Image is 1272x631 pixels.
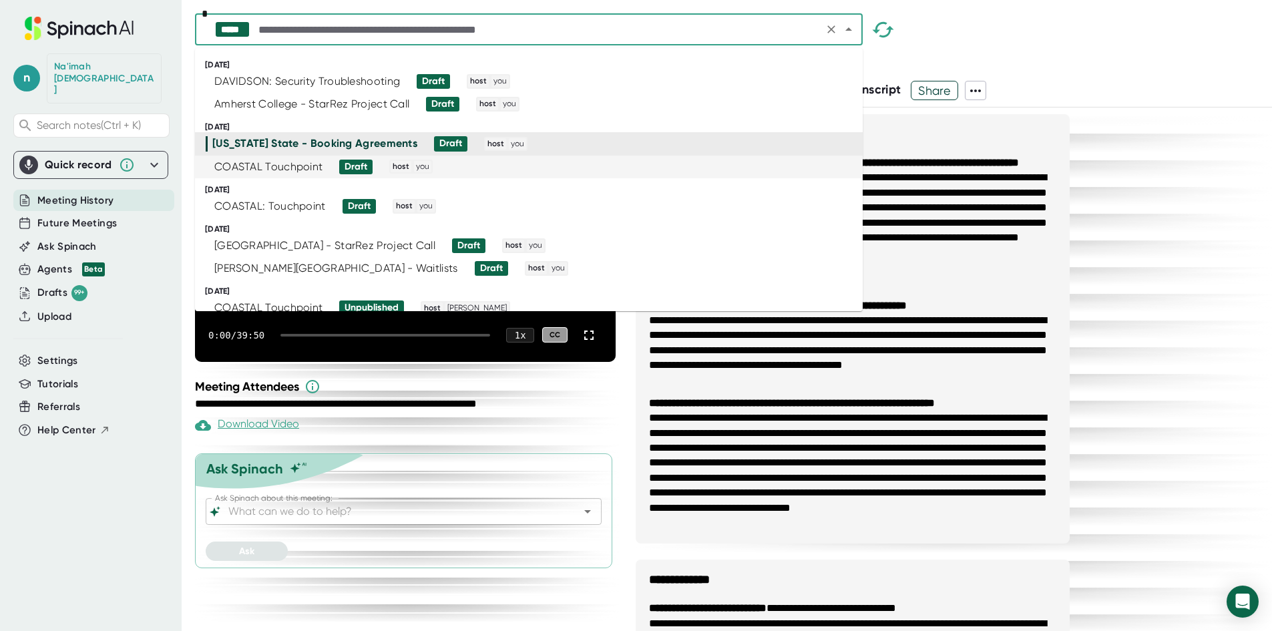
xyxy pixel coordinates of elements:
[195,417,299,433] div: Download Video
[239,546,254,557] span: Ask
[578,502,597,521] button: Open
[37,285,87,301] div: Drafts
[214,75,400,88] div: DAVIDSON: Security Troubleshooting
[37,119,141,132] span: Search notes (Ctrl + K)
[37,423,96,438] span: Help Center
[205,224,863,234] div: [DATE]
[503,240,524,252] span: host
[822,20,841,39] button: Clear
[214,200,326,213] div: COASTAL: Touchpoint
[205,286,863,296] div: [DATE]
[468,75,489,87] span: host
[1227,586,1259,618] div: Open Intercom Messenger
[509,138,526,150] span: you
[457,240,480,252] div: Draft
[431,98,454,110] div: Draft
[214,239,435,252] div: [GEOGRAPHIC_DATA] - StarRez Project Call
[214,97,409,111] div: Amherst College - StarRez Project Call
[422,302,443,314] span: host
[445,302,509,314] span: [PERSON_NAME]
[911,81,958,100] button: Share
[37,193,114,208] button: Meeting History
[212,137,417,150] div: [US_STATE] State - Booking Agreements
[439,138,462,150] div: Draft
[205,185,863,195] div: [DATE]
[82,262,105,276] div: Beta
[37,262,105,277] button: Agents Beta
[214,301,323,314] div: COASTAL Touchpoint
[844,82,901,97] span: Transcript
[391,161,411,173] span: host
[37,353,78,369] button: Settings
[54,61,154,96] div: Na'imah Muhammad
[206,542,288,561] button: Ask
[506,328,534,343] div: 1 x
[550,262,567,274] span: you
[37,239,97,254] button: Ask Spinach
[422,75,445,87] div: Draft
[214,262,458,275] div: [PERSON_NAME][GEOGRAPHIC_DATA] - Waitlists
[19,152,162,178] div: Quick record
[205,60,863,70] div: [DATE]
[348,200,371,212] div: Draft
[345,302,399,314] div: Unpublished
[417,200,435,212] span: you
[485,138,506,150] span: host
[37,423,110,438] button: Help Center
[195,379,619,395] div: Meeting Attendees
[542,327,568,343] div: CC
[501,98,518,110] span: you
[844,81,901,99] button: Transcript
[527,240,544,252] span: you
[206,461,283,477] div: Ask Spinach
[911,79,958,102] span: Share
[491,75,509,87] span: you
[394,200,415,212] span: host
[226,502,558,521] input: What can we do to help?
[205,122,863,132] div: [DATE]
[526,262,547,274] span: host
[37,262,105,277] div: Agents
[414,161,431,173] span: you
[37,399,80,415] button: Referrals
[208,330,264,341] div: 0:00 / 39:50
[477,98,498,110] span: host
[13,65,40,91] span: n
[37,285,87,301] button: Drafts 99+
[37,309,71,325] button: Upload
[37,216,117,231] button: Future Meetings
[480,262,503,274] div: Draft
[71,285,87,301] div: 99+
[839,20,858,39] button: Close
[345,161,367,173] div: Draft
[214,160,323,174] div: COASTAL Touchpoint
[45,158,112,172] div: Quick record
[37,377,78,392] button: Tutorials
